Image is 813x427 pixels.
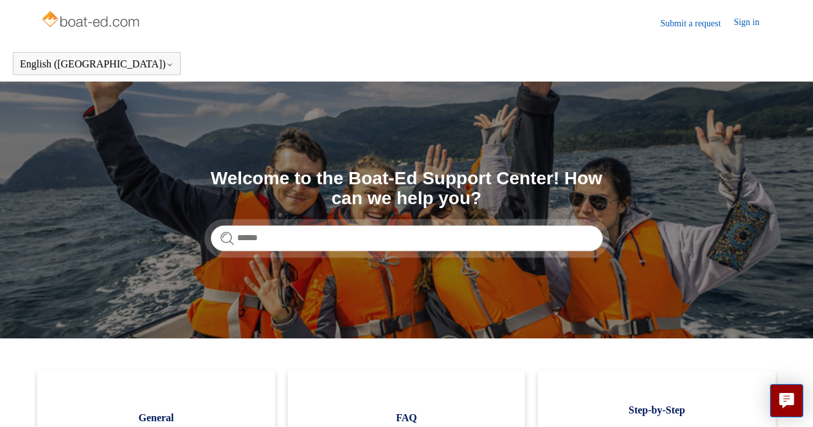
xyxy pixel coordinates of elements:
input: Search [211,225,603,251]
button: English ([GEOGRAPHIC_DATA]) [20,58,174,70]
span: General [57,410,256,426]
span: Step-by-Step [557,403,756,418]
a: Submit a request [661,17,734,30]
span: FAQ [307,410,506,426]
button: Live chat [770,384,803,417]
img: Boat-Ed Help Center home page [40,8,143,33]
h1: Welcome to the Boat-Ed Support Center! How can we help you? [211,169,603,209]
a: Sign in [734,15,773,31]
